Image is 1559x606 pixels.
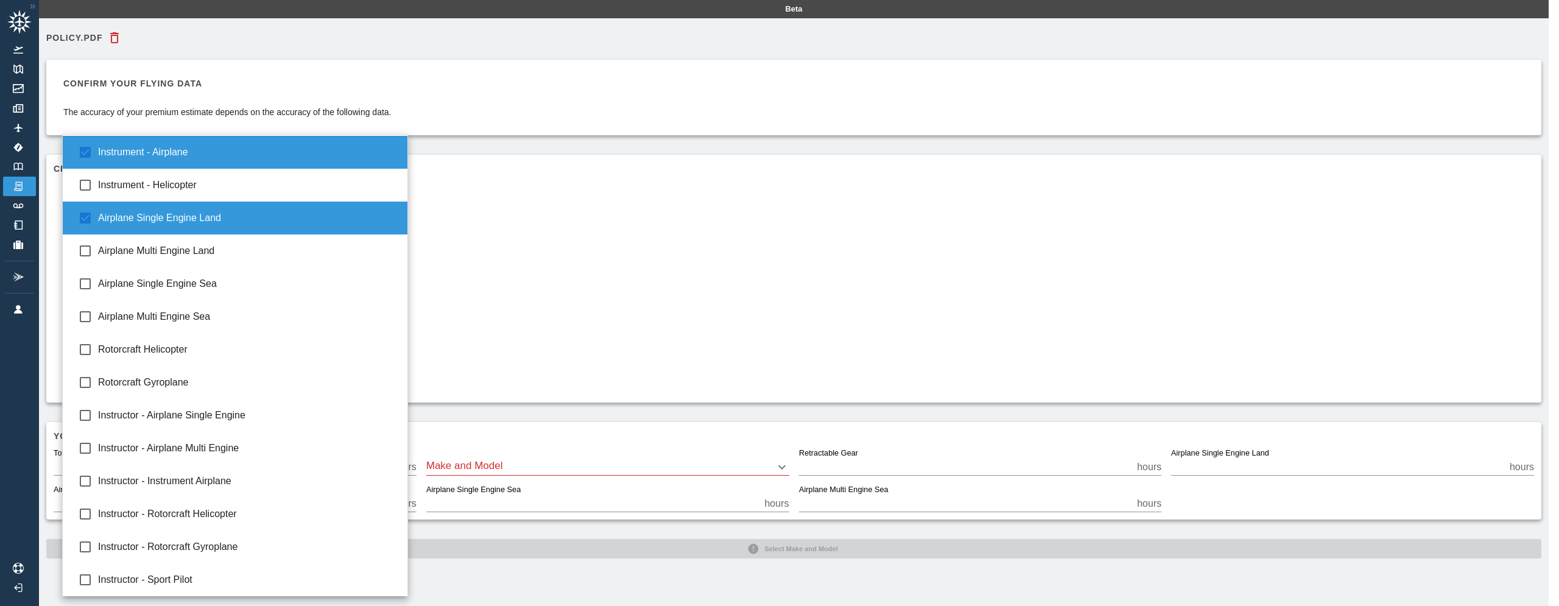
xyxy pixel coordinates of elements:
span: Instructor - Instrument Airplane [98,474,398,488]
span: Instructor - Sport Pilot [98,573,398,587]
span: Instrument - Airplane [98,145,398,160]
span: Rotorcraft Helicopter [98,342,398,357]
span: Instructor - Rotorcraft Gyroplane [98,540,398,554]
span: Airplane Single Engine Sea [98,277,398,291]
span: Airplane Multi Engine Land [98,244,398,258]
span: Airplane Multi Engine Sea [98,309,398,324]
span: Instructor - Airplane Multi Engine [98,441,398,456]
span: Instructor - Rotorcraft Helicopter [98,507,398,521]
span: Airplane Single Engine Land [98,211,398,225]
span: Rotorcraft Gyroplane [98,375,398,390]
span: Instrument - Helicopter [98,178,398,192]
span: Instructor - Airplane Single Engine [98,408,398,423]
